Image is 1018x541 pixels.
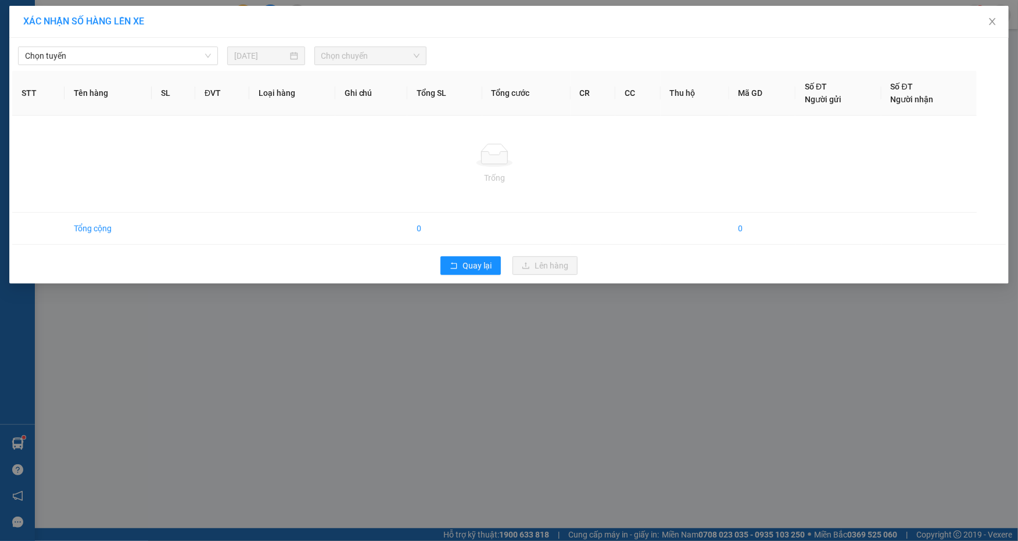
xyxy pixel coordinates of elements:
[10,10,75,38] div: Trạm Quận 5
[615,71,661,116] th: CC
[152,71,195,116] th: SL
[976,6,1009,38] button: Close
[571,71,616,116] th: CR
[21,171,967,184] div: Trống
[805,95,841,104] span: Người gửi
[12,71,64,116] th: STT
[83,11,110,23] span: Nhận:
[83,10,164,38] div: Trạm Cà Mau
[23,16,144,27] span: XÁC NHẬN SỐ HÀNG LÊN XE
[407,71,482,116] th: Tổng SL
[9,76,27,88] span: CR :
[321,47,420,65] span: Chọn chuyến
[335,71,407,116] th: Ghi chú
[661,71,729,116] th: Thu hộ
[64,71,152,116] th: Tên hàng
[234,49,288,62] input: 13/08/2025
[729,71,796,116] th: Mã GD
[9,75,77,89] div: 50.000
[988,17,997,26] span: close
[83,52,164,68] div: 0945225189
[10,11,28,23] span: Gửi:
[805,82,827,91] span: Số ĐT
[407,213,482,245] td: 0
[463,259,492,272] span: Quay lại
[729,213,796,245] td: 0
[64,213,152,245] td: Tổng cộng
[512,256,578,275] button: uploadLên hàng
[25,47,211,65] span: Chọn tuyến
[482,71,571,116] th: Tổng cước
[891,82,913,91] span: Số ĐT
[249,71,335,116] th: Loại hàng
[195,71,249,116] th: ĐVT
[891,95,934,104] span: Người nhận
[440,256,501,275] button: rollbackQuay lại
[450,261,458,271] span: rollback
[83,38,164,52] div: linh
